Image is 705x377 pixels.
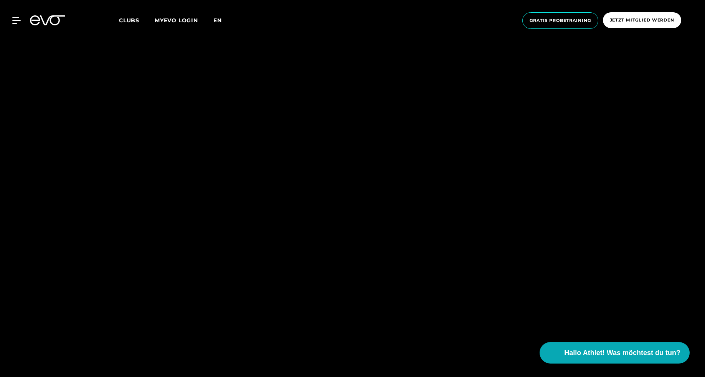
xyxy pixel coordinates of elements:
[155,17,198,24] a: MYEVO LOGIN
[213,17,222,24] span: en
[119,17,139,24] span: Clubs
[601,12,684,29] a: Jetzt Mitglied werden
[520,12,601,29] a: Gratis Probetraining
[540,342,690,364] button: Hallo Athlet! Was möchtest du tun?
[213,16,231,25] a: en
[610,17,674,23] span: Jetzt Mitglied werden
[119,17,155,24] a: Clubs
[564,348,680,358] span: Hallo Athlet! Was möchtest du tun?
[530,17,591,24] span: Gratis Probetraining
